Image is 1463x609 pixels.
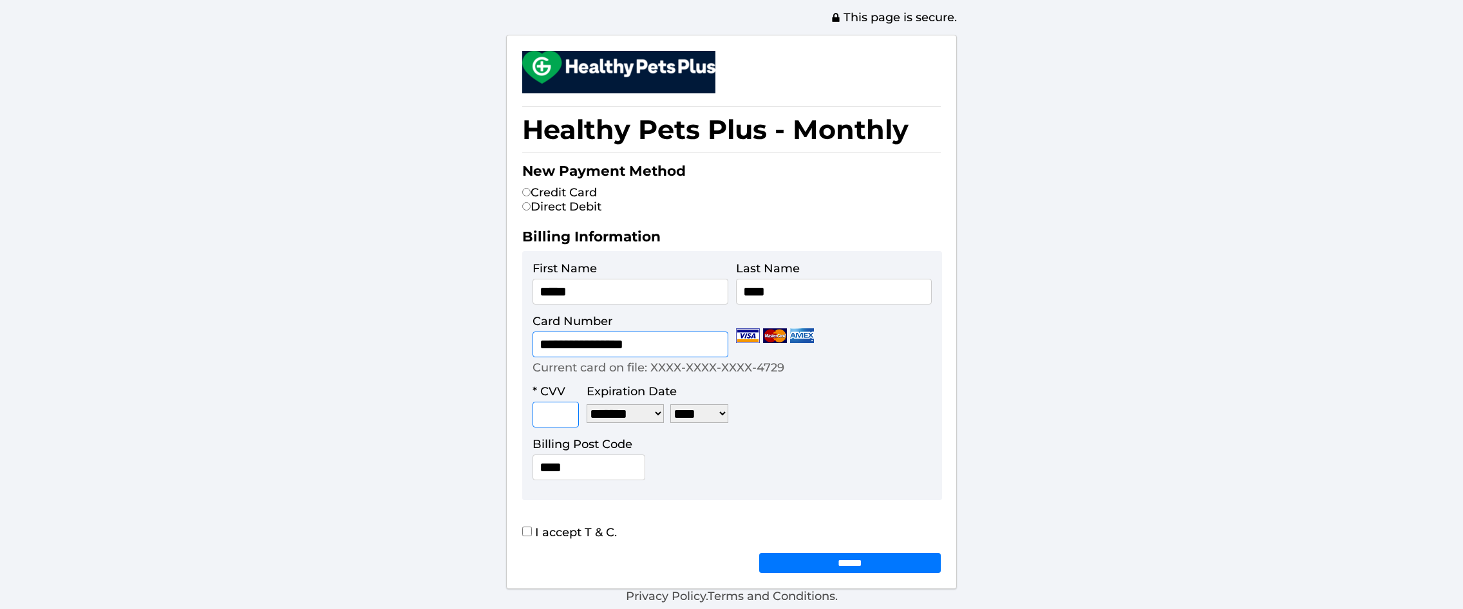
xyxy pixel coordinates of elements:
input: Credit Card [522,188,531,196]
label: I accept T & C. [522,525,617,539]
img: Amex [790,328,814,343]
input: I accept T & C. [522,527,532,536]
img: small.png [522,51,715,84]
img: Visa [736,328,760,343]
input: Direct Debit [522,202,531,211]
a: Privacy Policy [626,589,706,603]
label: Credit Card [522,185,597,200]
h2: New Payment Method [522,162,941,185]
label: First Name [533,261,597,276]
label: Billing Post Code [533,437,632,451]
label: Card Number [533,314,612,328]
p: Current card on file: XXXX-XXXX-XXXX-4729 [533,361,784,375]
a: Terms and Conditions [708,589,835,603]
label: * CVV [533,384,565,398]
h1: Healthy Pets Plus - Monthly [522,106,941,153]
h2: Billing Information [522,228,941,251]
label: Expiration Date [587,384,677,398]
label: Direct Debit [522,200,601,214]
img: Mastercard [763,328,787,343]
label: Last Name [736,261,800,276]
span: This page is secure. [831,10,957,24]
